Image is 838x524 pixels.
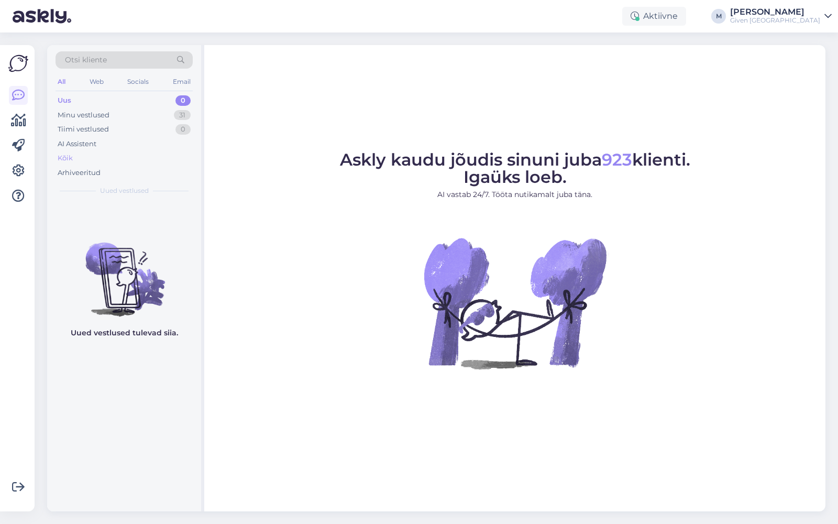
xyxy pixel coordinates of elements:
[171,75,193,89] div: Email
[65,54,107,65] span: Otsi kliente
[711,9,726,24] div: M
[175,124,191,135] div: 0
[87,75,106,89] div: Web
[58,95,71,106] div: Uus
[602,149,632,170] span: 923
[8,53,28,73] img: Askly Logo
[58,153,73,163] div: Kõik
[56,75,68,89] div: All
[100,186,149,195] span: Uued vestlused
[125,75,151,89] div: Socials
[58,168,101,178] div: Arhiveeritud
[340,149,690,187] span: Askly kaudu jõudis sinuni juba klienti. Igaüks loeb.
[421,209,609,397] img: No Chat active
[340,189,690,200] p: AI vastab 24/7. Tööta nutikamalt juba täna.
[730,8,832,25] a: [PERSON_NAME]Given [GEOGRAPHIC_DATA]
[622,7,686,26] div: Aktiivne
[58,139,96,149] div: AI Assistent
[58,110,109,121] div: Minu vestlused
[47,224,201,318] img: No chats
[58,124,109,135] div: Tiimi vestlused
[71,327,178,339] p: Uued vestlused tulevad siia.
[730,8,820,16] div: [PERSON_NAME]
[175,95,191,106] div: 0
[174,110,191,121] div: 31
[730,16,820,25] div: Given [GEOGRAPHIC_DATA]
